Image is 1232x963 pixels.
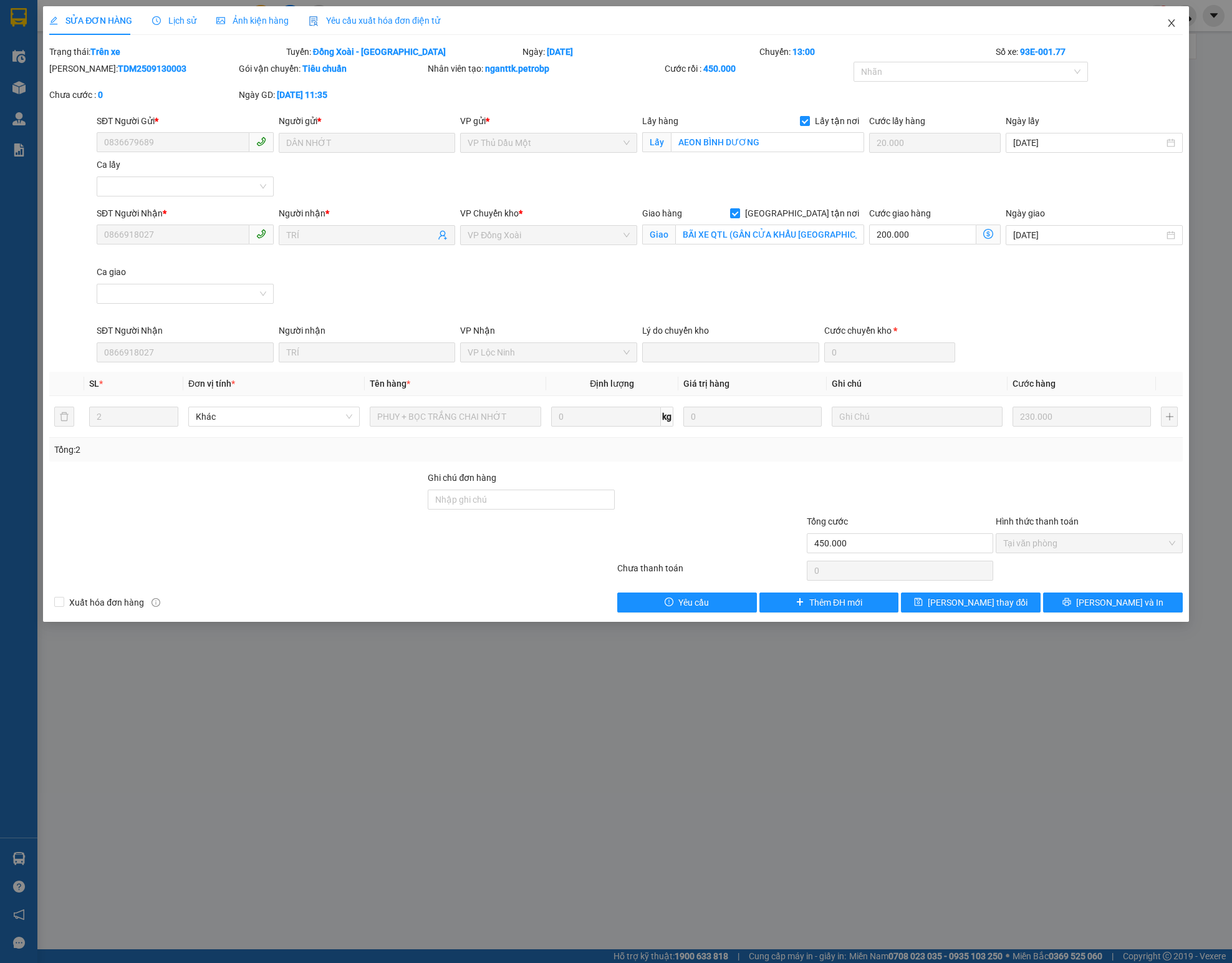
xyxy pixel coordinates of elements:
div: VP gửi [460,114,637,128]
span: Thêm ĐH mới [809,596,862,609]
div: Người nhận [279,324,456,337]
div: VP Nhận [460,324,637,337]
label: Cước giao hàng [869,208,931,218]
span: Giao hàng [642,208,682,218]
b: 0 [98,90,103,100]
span: user-add [438,230,448,240]
span: Lấy hàng [642,116,678,126]
div: Chưa cước : [49,88,236,102]
button: exclamation-circleYêu cầu [617,593,757,612]
span: info-circle [152,598,160,607]
b: 93E-001.77 [1020,47,1066,57]
b: 13:00 [792,47,815,57]
input: Ghi chú đơn hàng [428,490,615,510]
button: Close [1154,6,1189,41]
span: Giao [642,225,675,244]
input: Ngày lấy [1013,136,1164,150]
button: plus [1161,407,1177,427]
input: VD: Bàn, Ghế [370,407,541,427]
span: close [1167,18,1177,28]
button: plusThêm ĐH mới [759,593,899,612]
input: Ghi Chú [832,407,1003,427]
span: Lấy [642,132,671,152]
div: [PERSON_NAME]: [49,62,236,75]
b: [DATE] [547,47,573,57]
span: [GEOGRAPHIC_DATA] tận nơi [740,206,864,220]
input: Giao tận nơi [675,225,865,244]
div: Ngày: [521,45,758,59]
label: Hình thức thanh toán [996,516,1079,526]
b: Tiêu chuẩn [302,64,347,74]
div: Lý do chuyển kho [642,324,819,337]
img: icon [309,16,319,26]
span: Giá trị hàng [683,379,729,389]
div: Ngày GD: [239,88,426,102]
div: SĐT Người Nhận [97,324,274,337]
div: Cước chuyển kho [824,324,956,337]
b: nganttk.petrobp [485,64,549,74]
b: TDM2509130003 [118,64,186,74]
span: phone [256,137,266,147]
span: dollar-circle [983,229,993,239]
span: exclamation-circle [665,598,673,607]
span: [PERSON_NAME] thay đổi [928,596,1027,609]
div: Nhân viên tạo: [428,62,662,75]
button: delete [54,407,74,427]
input: 0 [1013,407,1151,427]
button: printer[PERSON_NAME] và In [1043,593,1183,612]
span: Yêu cầu [678,596,709,609]
div: SĐT Người Nhận [97,206,274,220]
label: Ca lấy [97,160,120,170]
b: Đồng Xoài - [GEOGRAPHIC_DATA] [313,47,446,57]
label: Ghi chú đơn hàng [428,473,496,483]
span: plus [796,598,804,607]
div: Chưa thanh toán [616,561,806,583]
span: Tổng cước [807,516,848,526]
label: Ca giao [97,267,126,277]
span: clock-circle [152,16,161,25]
span: edit [49,16,58,25]
span: Lấy tận nơi [810,114,864,128]
div: Số xe: [994,45,1184,59]
div: Trạng thái: [48,45,285,59]
div: Tuyến: [285,45,522,59]
span: Tại văn phòng [1003,534,1175,553]
span: VP Đồng Xoài [468,226,630,244]
label: Ngày giao [1006,208,1045,218]
span: Yêu cầu xuất hóa đơn điện tử [309,16,440,26]
span: Cước hàng [1013,379,1056,389]
div: Tổng: 2 [54,443,476,457]
input: Cước lấy hàng [869,133,1001,153]
span: VP Chuyển kho [460,208,519,218]
b: [DATE] 11:35 [277,90,327,100]
span: save [914,598,923,607]
span: VP Thủ Dầu Một [468,133,630,152]
span: [PERSON_NAME] và In [1076,596,1163,609]
button: save[PERSON_NAME] thay đổi [901,593,1041,612]
span: Lịch sử [152,16,196,26]
label: Cước lấy hàng [869,116,925,126]
div: Người nhận [279,206,456,220]
div: SĐT Người Gửi [97,114,274,128]
input: 0 [683,407,822,427]
div: Gói vận chuyển: [239,62,426,75]
div: Chuyến: [758,45,995,59]
span: Tên hàng [370,379,410,389]
th: Ghi chú [827,372,1008,396]
span: Ảnh kiện hàng [216,16,289,26]
span: kg [661,407,673,427]
span: SỬA ĐƠN HÀNG [49,16,132,26]
label: Ngày lấy [1006,116,1039,126]
div: Cước rồi : [665,62,852,75]
b: Trên xe [90,47,120,57]
span: Xuất hóa đơn hàng [64,596,149,609]
span: picture [216,16,225,25]
span: Khác [196,407,352,426]
input: Ngày giao [1013,228,1164,242]
span: phone [256,229,266,239]
span: printer [1062,598,1071,607]
span: SL [89,379,99,389]
span: Đơn vị tính [188,379,235,389]
span: VP Lộc Ninh [468,343,630,362]
input: Lấy tận nơi [671,132,865,152]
